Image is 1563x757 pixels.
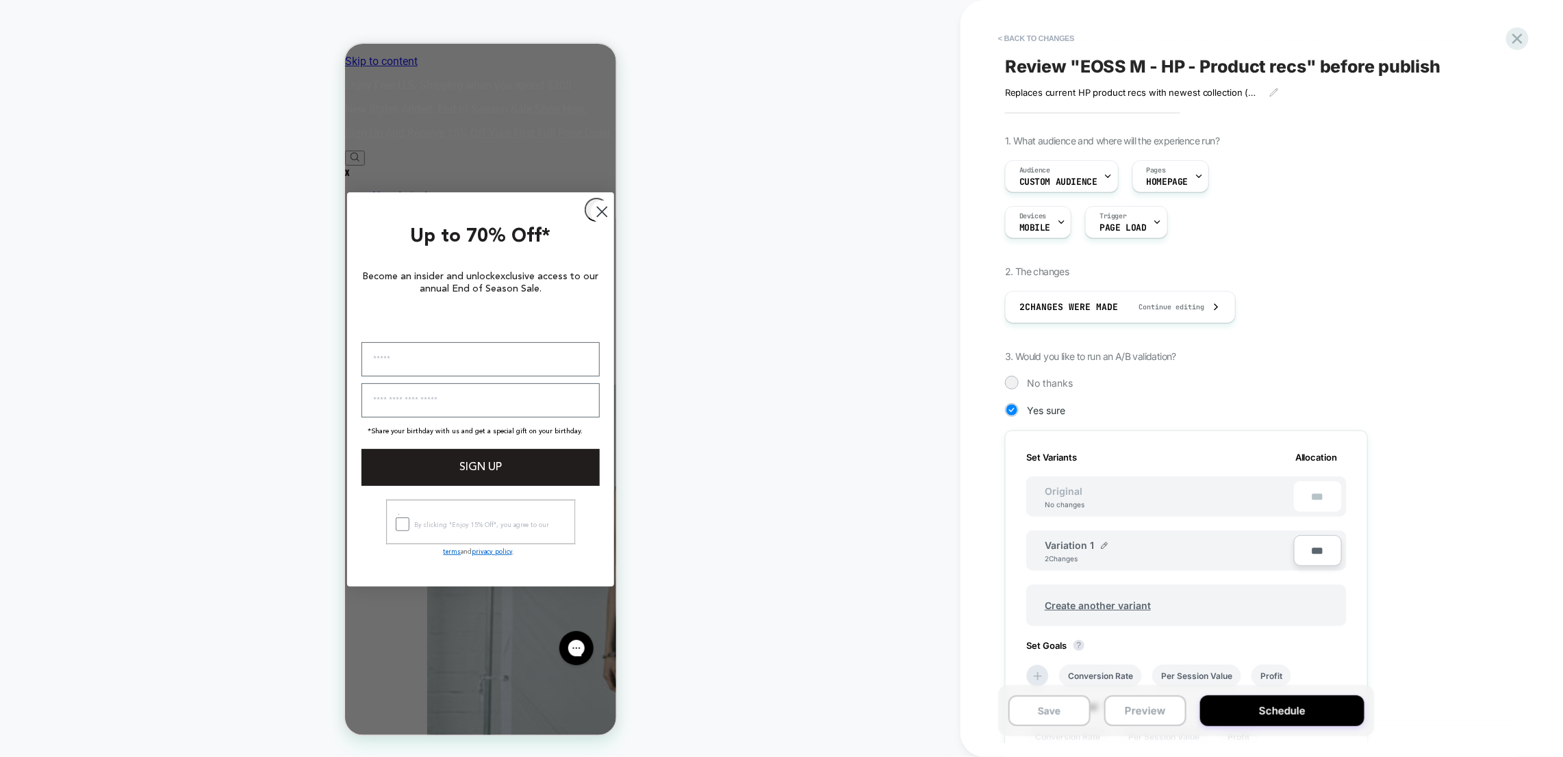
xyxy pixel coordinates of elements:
span: Custom Audience [1019,177,1097,187]
span: 2 Changes were made [1019,301,1118,313]
div: No changes [1031,500,1098,509]
span: Variation 1 [1045,539,1094,551]
span: No thanks [1027,377,1073,389]
span: Become an insider and unlock [18,228,151,238]
input: Birthday (optional)* [16,339,255,374]
span: Review " EOSS M - HP - Product recs " before publish [1005,56,1441,77]
button: Save [1008,695,1091,726]
li: Profit [1251,665,1291,687]
iframe: Gorgias live chat messenger [207,582,255,626]
li: Per Session Value [1152,665,1241,687]
div: 2 Changes [1045,554,1086,563]
span: Audience [1019,166,1050,175]
span: exclusive access to our annual End of Season Sale. [75,228,254,250]
span: MOBILE [1019,223,1050,233]
span: Pages [1147,166,1166,175]
input: Email [16,298,255,333]
span: Allocation [1295,452,1338,463]
span: Devices [1019,211,1046,221]
span: Original [1031,485,1096,497]
span: Set Goals [1026,640,1091,651]
span: Trigger [1100,211,1126,221]
span: HOMEPAGE [465,10,503,32]
span: Continue editing [1125,303,1204,311]
button: Close dialog [240,154,264,178]
span: Set Variants [1026,452,1077,463]
span: Create another variant [1031,589,1165,621]
li: Conversion Rate [1059,665,1142,687]
span: HOMEPAGE [1147,177,1189,187]
span: 3. Would you like to run an A/B validation? [1005,350,1176,362]
button: Schedule [1200,695,1364,726]
span: and . [99,505,170,511]
a: privacy policy [127,505,168,511]
span: 1. What audience and where will the experience run? [1005,135,1219,146]
div: By clicking "Enjoy 15% Off", you agree to our [70,478,205,485]
span: Replaces current HP product recs with newest collection (pre fall 2025) [1005,87,1259,98]
input: By clicking "Enjoy 15% Off", you agree to our [53,470,54,471]
button: Preview [1104,695,1186,726]
span: Up to 70% Off* [66,184,206,203]
img: edit [1101,542,1108,549]
button: SIGN UP [16,405,255,442]
span: *Share your birthday with us and get a special gift on your birthday. [23,384,238,391]
button: < Back to changes [991,27,1082,49]
span: Yes sure [1027,405,1065,416]
a: terms [99,505,116,511]
button: ? [1073,640,1084,651]
span: 2. The changes [1005,266,1069,277]
span: Page Load [1100,223,1146,233]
